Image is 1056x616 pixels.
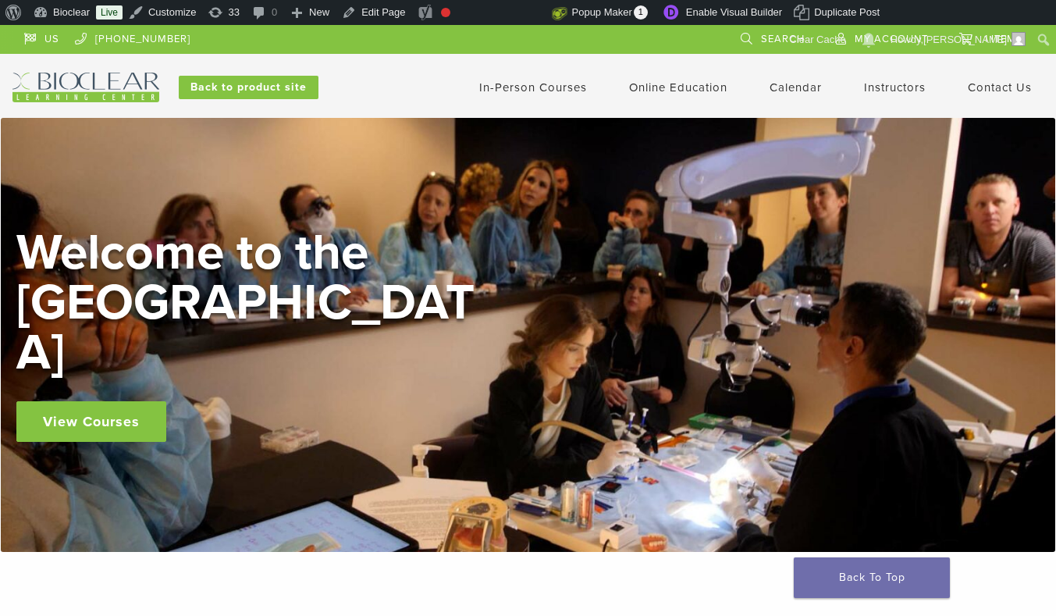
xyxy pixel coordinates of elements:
a: Calendar [770,80,822,94]
a: Clear Cache [784,27,852,52]
span: Search [761,33,805,45]
a: In-Person Courses [479,80,587,94]
a: View Courses [16,401,166,442]
a: Howdy, [885,27,1032,52]
span: [PERSON_NAME] [923,34,1007,45]
a: 1 item [959,25,1016,48]
h2: Welcome to the [GEOGRAPHIC_DATA] [16,228,485,378]
div: Focus keyphrase not set [441,8,450,17]
a: Online Education [629,80,727,94]
a: US [24,25,59,48]
a: Live [96,5,123,20]
a: Back To Top [794,557,950,598]
a: Search [741,25,805,48]
img: Views over 48 hours. Click for more Jetpack Stats. [464,4,552,23]
a: Back to product site [179,76,318,99]
a: Instructors [864,80,926,94]
a: [PHONE_NUMBER] [75,25,190,48]
img: Bioclear [12,73,159,102]
a: Contact Us [968,80,1032,94]
span: 1 [634,5,648,20]
a: My Account [836,25,928,48]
